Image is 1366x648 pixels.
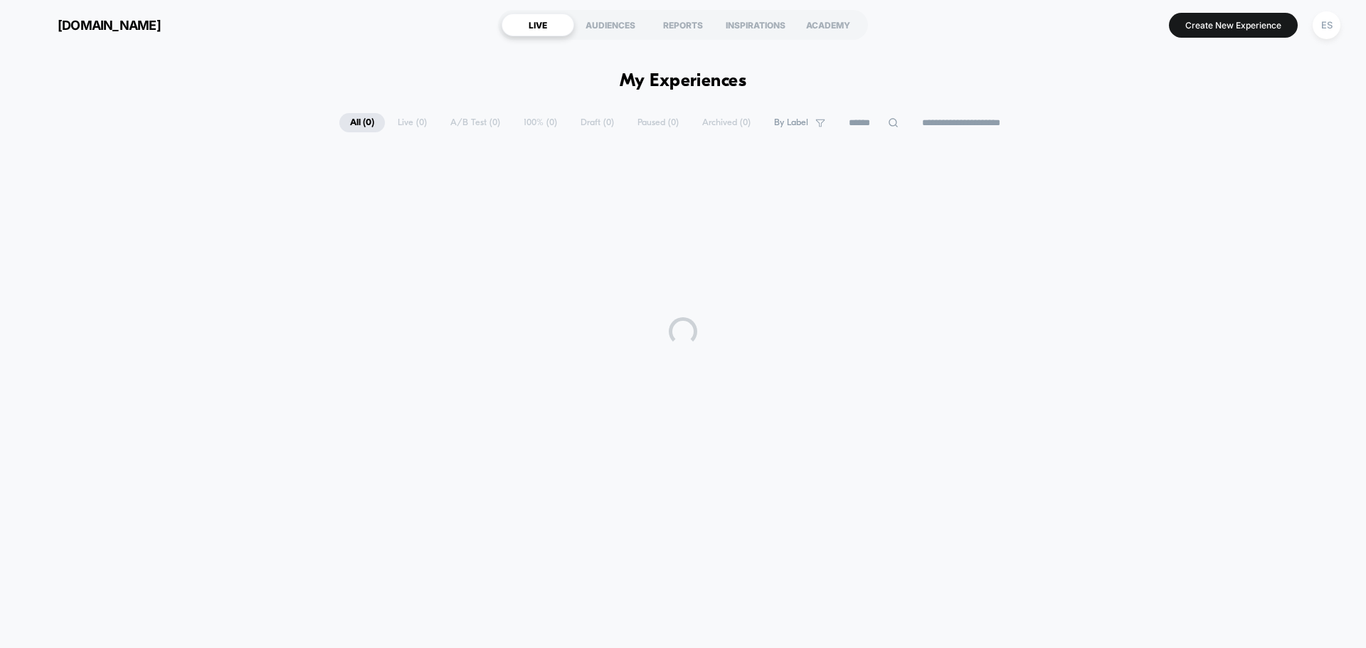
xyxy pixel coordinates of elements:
div: INSPIRATIONS [719,14,792,36]
div: REPORTS [647,14,719,36]
h1: My Experiences [620,71,747,92]
span: [DOMAIN_NAME] [58,18,161,33]
div: AUDIENCES [574,14,647,36]
span: By Label [774,117,808,128]
button: ES [1308,11,1345,40]
div: LIVE [502,14,574,36]
div: ES [1313,11,1340,39]
button: [DOMAIN_NAME] [21,14,165,36]
button: Create New Experience [1169,13,1298,38]
span: All ( 0 ) [339,113,385,132]
div: ACADEMY [792,14,864,36]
